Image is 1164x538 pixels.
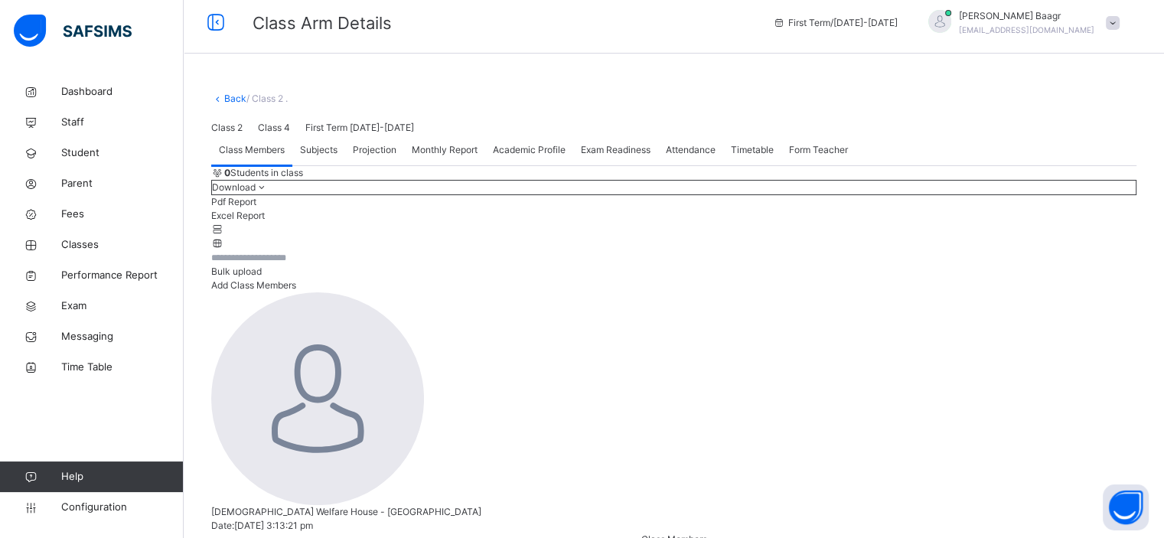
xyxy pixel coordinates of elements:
li: dropdown-list-item-null-0 [211,195,1136,209]
span: Monthly Report [412,143,478,157]
span: Exam Readiness [581,143,650,157]
span: Academic Profile [493,143,566,157]
span: Configuration [61,500,183,515]
span: Staff [61,115,184,130]
span: Class 4 [258,122,290,133]
span: Timetable [731,143,774,157]
span: First Term [DATE]-[DATE] [305,122,414,133]
span: Students in class [224,166,303,180]
span: Projection [353,143,396,157]
span: Performance Report [61,268,184,283]
div: YoussefBaagr [913,9,1127,37]
span: [EMAIL_ADDRESS][DOMAIN_NAME] [959,25,1094,34]
li: dropdown-list-item-null-1 [211,209,1136,223]
span: Date: [211,520,234,531]
span: Student [61,145,184,161]
span: [DATE] 3:13:21 pm [234,520,313,531]
span: Exam [61,298,184,314]
span: Class Members [219,143,285,157]
button: Open asap [1103,484,1149,530]
span: Add Class Members [211,279,296,291]
span: Time Table [61,360,184,375]
span: Parent [61,176,184,191]
span: [DEMOGRAPHIC_DATA] Welfare House - [GEOGRAPHIC_DATA] [211,506,481,517]
span: Form Teacher [789,143,848,157]
span: Class 2 [211,122,243,133]
span: Class Arm Details [253,13,392,33]
span: Subjects [300,143,337,157]
span: Bulk upload [211,266,262,277]
img: safsims [14,15,132,47]
span: session/term information [773,16,898,30]
span: Messaging [61,329,184,344]
span: Fees [61,207,184,222]
span: Attendance [666,143,716,157]
a: Back [224,93,246,104]
span: Download [212,181,256,193]
span: Dashboard [61,84,184,99]
span: [PERSON_NAME] Baagr [959,9,1094,23]
b: 0 [224,167,230,178]
span: / Class 2 . [246,93,288,104]
span: Classes [61,237,184,253]
span: Help [61,469,183,484]
img: default.svg [211,292,424,505]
